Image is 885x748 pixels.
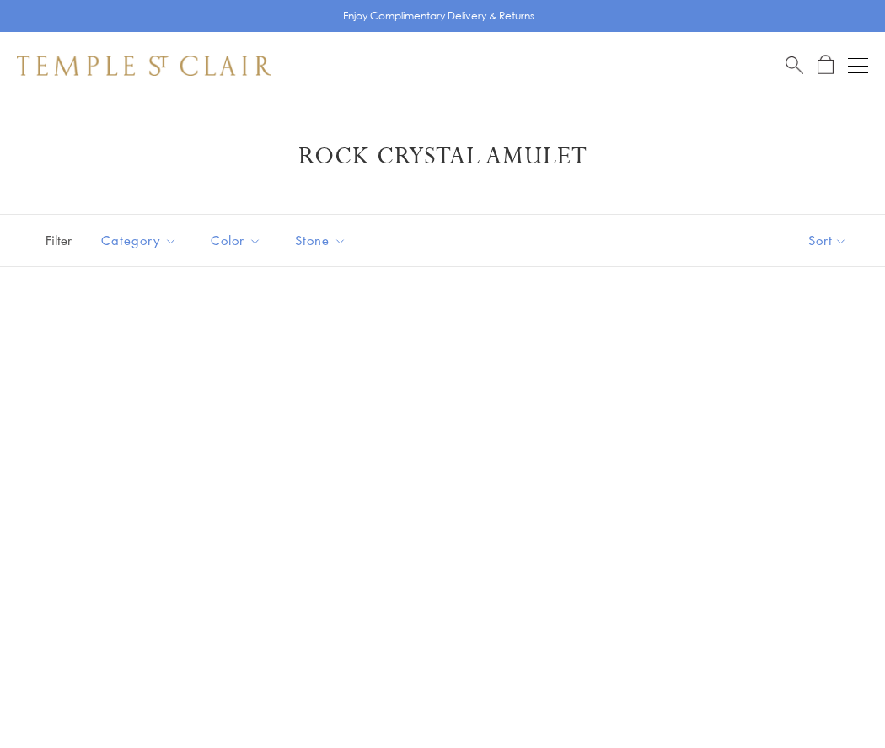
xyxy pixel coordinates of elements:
[202,230,274,251] span: Color
[818,55,834,76] a: Open Shopping Bag
[93,230,190,251] span: Category
[198,222,274,259] button: Color
[88,222,190,259] button: Category
[17,56,271,76] img: Temple St. Clair
[287,230,359,251] span: Stone
[786,55,803,76] a: Search
[848,56,868,76] button: Open navigation
[770,215,885,266] button: Show sort by
[42,142,843,172] h1: Rock Crystal Amulet
[282,222,359,259] button: Stone
[343,8,534,24] p: Enjoy Complimentary Delivery & Returns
